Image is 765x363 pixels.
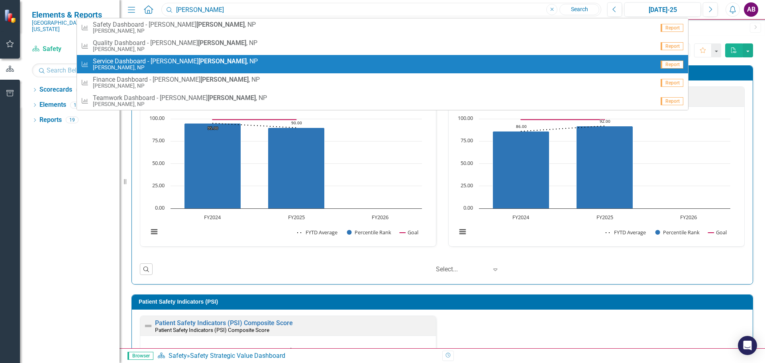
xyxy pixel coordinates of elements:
svg: Interactive chart [144,115,426,244]
text: FY2024 [512,214,530,221]
text: 25.00 [461,182,473,189]
div: Safety Strategic Value Dashboard [190,352,285,359]
text: 50.00 [152,159,165,167]
div: [DATE]-25 [627,5,698,15]
div: Chart. Highcharts interactive chart. [453,115,740,244]
a: Safety Dashboard - [PERSON_NAME][PERSON_NAME], NP[PERSON_NAME], NPReport [77,18,688,37]
g: Percentile Rank, series 2 of 3. Bar series with 3 bars. [493,119,689,209]
button: Show Percentile Rank [347,229,392,236]
text: 100.00 [458,114,473,122]
path: FY2025, 92. Percentile Rank. [577,126,633,208]
button: Show Percentile Rank [655,229,700,236]
a: Safety [32,45,112,54]
text: PSI Composite Score [257,346,314,354]
button: Show Goal [708,229,727,236]
img: Not Defined [143,321,153,331]
span: Report [661,97,683,105]
g: Goal, series 3 of 3. Line with 3 data points. [520,118,606,121]
span: Report [661,42,683,50]
text: 75.00 [461,137,473,144]
a: Patient Safety Indicators (PSI) Composite Score [155,319,293,327]
text: FY2024 [204,214,221,221]
small: Patient Safety Indicators (PSI) Composite Score [155,327,269,333]
text: 75.00 [152,137,165,144]
span: Teamwork Dashboard - [PERSON_NAME] , NP [93,94,267,102]
text: 100.00 [149,114,165,122]
a: Search [559,4,599,15]
span: Finance Dashboard - [PERSON_NAME] , NP [93,76,260,83]
button: Show Goal [400,229,418,236]
path: FY2024, 95. Percentile Rank. [184,123,241,208]
small: [PERSON_NAME], NP [93,65,258,71]
div: Chart. Highcharts interactive chart. [144,115,432,244]
span: Safety Dashboard - [PERSON_NAME] , NP [93,21,256,28]
text: FY2026 [372,214,388,221]
text: 0.00 [155,204,165,211]
small: [PERSON_NAME], NP [93,83,260,89]
text: 0.00 [463,204,473,211]
a: Safety [169,352,187,359]
span: Elements & Reports [32,10,112,20]
div: Open Intercom Messenger [738,336,757,355]
a: Service Dashboard - [PERSON_NAME][PERSON_NAME], NP[PERSON_NAME], NPReport [77,55,688,73]
a: Elements [39,100,66,110]
input: Search ClearPoint... [161,3,601,17]
h3: Patient Safety Indicators (PSI) [139,299,749,305]
path: FY2025, 90. Percentile Rank. [268,128,325,208]
span: Browser [127,352,153,360]
a: Quality Dashboard - [PERSON_NAME][PERSON_NAME], NP[PERSON_NAME], NPReport [77,37,688,55]
button: Show FYTD Average [606,229,647,236]
text: FY2026 [680,214,697,221]
strong: [PERSON_NAME] [198,57,247,65]
text: FY2025 [596,214,613,221]
strong: [PERSON_NAME] [196,21,245,28]
text: 92.00 [600,118,610,124]
a: Finance Dashboard - [PERSON_NAME][PERSON_NAME], NP[PERSON_NAME], NPReport [77,73,688,92]
button: AB [744,2,758,17]
small: [GEOGRAPHIC_DATA][US_STATE] [32,20,112,33]
text: 86.00 [516,124,527,129]
span: Report [661,24,683,32]
small: [PERSON_NAME], NP [93,28,256,34]
text: 25.00 [152,182,165,189]
text: 50.00 [461,159,473,167]
text: FY2025 [288,214,305,221]
div: 19 [70,102,83,108]
strong: [PERSON_NAME] [200,76,249,83]
small: [PERSON_NAME], NP [93,101,267,107]
svg: Interactive chart [453,115,734,244]
button: [DATE]-25 [624,2,701,17]
a: Teamwork Dashboard - [PERSON_NAME][PERSON_NAME], NP[PERSON_NAME], NPReport [77,92,688,110]
img: ClearPoint Strategy [4,9,18,23]
text: 90.00 [291,120,302,126]
path: FY2024, 86. Percentile Rank. [493,131,549,208]
strong: [PERSON_NAME] [198,39,246,47]
span: Service Dashboard - [PERSON_NAME] , NP [93,58,258,65]
div: » [157,351,436,361]
button: Show FYTD Average [297,229,338,236]
span: Report [661,61,683,69]
span: Quality Dashboard - [PERSON_NAME] , NP [93,39,257,47]
a: Reports [39,116,62,125]
g: Percentile Rank, series 2 of 3. Bar series with 3 bars. [184,119,381,209]
button: View chart menu, Chart [457,226,468,237]
text: 95.00 [208,125,218,131]
small: [PERSON_NAME], NP [93,46,257,52]
strong: [PERSON_NAME] [208,94,256,102]
div: 19 [66,117,78,124]
button: View chart menu, Chart [149,226,160,237]
a: Scorecards [39,85,72,94]
input: Search Below... [32,63,112,77]
span: Report [661,79,683,87]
